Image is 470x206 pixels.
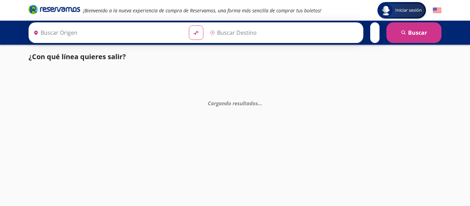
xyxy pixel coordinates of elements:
span: . [261,99,262,106]
input: Buscar Origen [31,24,183,41]
p: ¿Con qué línea quieres salir? [29,52,126,62]
span: Iniciar sesión [393,7,425,14]
em: Cargando resultados [208,99,262,106]
i: Brand Logo [29,4,80,14]
input: Buscar Destino [207,24,360,41]
button: English [433,6,441,15]
span: . [258,99,259,106]
span: . [259,99,261,106]
em: ¡Bienvenido a la nueva experiencia de compra de Reservamos, una forma más sencilla de comprar tus... [83,7,321,14]
button: Buscar [386,22,441,43]
a: Brand Logo [29,4,80,17]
